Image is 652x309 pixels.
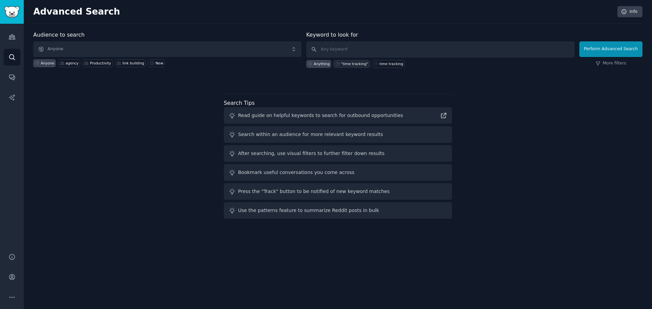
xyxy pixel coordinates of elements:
div: time tracking [380,61,403,66]
button: Anyone [33,41,302,57]
div: Search within an audience for more relevant keyword results [238,131,383,138]
div: Use the patterns feature to summarize Reddit posts in bulk [238,207,379,214]
img: GummySearch logo [4,6,20,18]
a: Info [617,6,642,18]
label: Audience to search [33,32,85,38]
div: link building [123,61,144,65]
input: Any keyword [306,41,575,58]
div: New [156,61,163,65]
label: Keyword to look for [306,32,358,38]
a: New [148,59,165,67]
div: agency [66,61,78,65]
div: Anything [314,61,330,66]
button: Perform Advanced Search [579,41,642,57]
div: "time tracking" [341,61,368,66]
div: After searching, use visual filters to further filter down results [238,150,384,157]
div: Read guide on helpful keywords to search for outbound opportunities [238,112,403,119]
div: Bookmark useful conversations you come across [238,169,355,176]
label: Search Tips [224,100,255,106]
div: Press the "Track" button to be notified of new keyword matches [238,188,390,195]
div: Anyone [41,61,54,65]
h2: Advanced Search [33,6,614,17]
div: Productivity [90,61,111,65]
a: More filters [596,60,626,66]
